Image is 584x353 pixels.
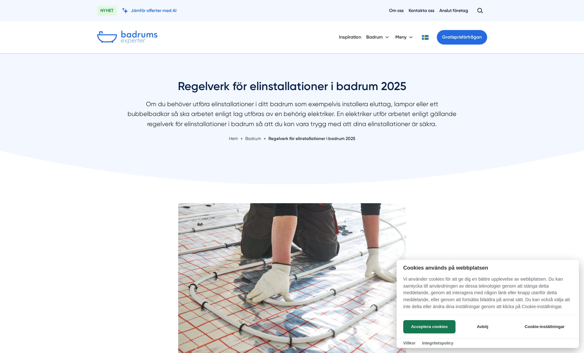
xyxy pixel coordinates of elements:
h2: Cookies används på webbplatsen [397,265,579,271]
a: Integritetspolicy [422,341,453,345]
p: Vi använder cookies för att ge dig en bättre upplevelse av webbplatsen. Du kan samtycka till anvä... [397,276,579,314]
button: Acceptera cookies [403,320,455,333]
a: Villkor [403,341,416,345]
button: Avböj [457,320,508,333]
button: Cookie-inställningar [517,320,572,333]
